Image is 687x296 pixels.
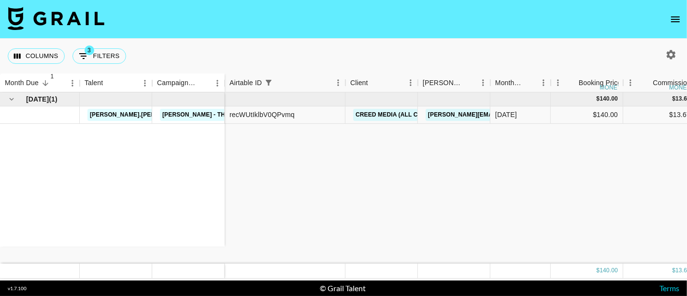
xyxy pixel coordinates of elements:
button: Sort [565,76,579,89]
img: Grail Talent [8,7,104,30]
a: [PERSON_NAME][EMAIL_ADDRESS][DOMAIN_NAME] [426,109,583,121]
div: $140.00 [551,106,623,124]
div: $ [672,95,675,103]
div: 140.00 [600,95,618,103]
div: Month Due [5,74,39,92]
div: $ [597,266,600,275]
button: Menu [551,75,565,90]
div: Sep '25 [495,110,517,119]
button: Show filters [72,48,126,64]
div: [PERSON_NAME] [423,74,462,92]
button: Menu [65,76,80,90]
div: Booker [418,74,490,92]
button: Sort [639,76,653,89]
div: Month Due [490,74,551,92]
div: Client [345,74,418,92]
div: recWUtIklbV0QPvmq [229,110,295,119]
button: Menu [536,75,551,90]
div: Talent [85,74,103,92]
span: ( 1 ) [49,94,57,104]
div: Campaign (Type) [152,74,225,92]
div: Talent [80,74,152,92]
div: $ [597,95,600,103]
button: Sort [103,76,116,90]
span: 3 [85,45,94,55]
div: © Grail Talent [320,283,366,293]
div: Airtable ID [229,74,262,92]
button: Menu [623,75,638,90]
button: Sort [462,76,476,89]
button: Menu [210,76,225,90]
div: Booking Price [579,74,621,92]
a: [PERSON_NAME].[PERSON_NAME] [87,109,193,121]
div: v 1.7.100 [8,285,27,292]
button: Sort [368,76,382,89]
button: Select columns [8,48,65,64]
div: money [600,85,622,90]
div: 140.00 [600,266,618,275]
a: [PERSON_NAME] - The Twist (65th Anniversary) [160,109,316,121]
div: Campaign (Type) [157,74,197,92]
button: Menu [403,75,418,90]
a: Terms [659,283,679,293]
button: hide children [5,92,18,106]
button: Show filters [262,76,275,89]
div: Airtable ID [225,74,345,92]
span: 1 [47,72,57,81]
a: Creed Media (All Campaigns) [353,109,454,121]
button: Sort [197,76,210,90]
div: 1 active filter [262,76,275,89]
button: Sort [39,76,52,90]
div: Month Due [495,74,523,92]
div: Client [350,74,368,92]
button: open drawer [666,10,685,29]
button: Menu [476,75,490,90]
button: Menu [138,76,152,90]
button: Menu [331,75,345,90]
div: $ [672,266,675,275]
span: [DATE] [26,94,49,104]
button: Sort [523,76,536,89]
button: Sort [275,76,289,89]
